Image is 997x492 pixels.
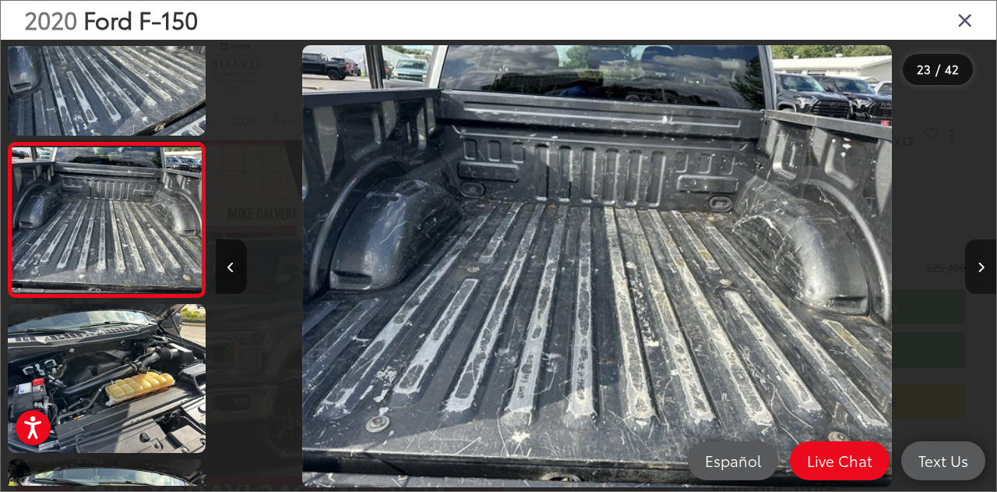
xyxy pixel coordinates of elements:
a: Text Us [901,441,985,480]
img: 2020 Ford F-150 XLT [302,45,892,488]
button: Previous image [216,239,247,294]
a: Español [688,441,778,480]
span: 23 [917,60,931,77]
img: 2020 Ford F-150 XLT [5,303,207,454]
span: Text Us [911,451,976,470]
span: / [934,64,942,75]
a: Live Chat [790,441,890,480]
span: 42 [945,60,959,77]
img: 2020 Ford F-150 XLT [10,147,203,292]
span: Español [697,451,769,470]
span: 2020 [24,2,77,36]
div: 2020 Ford F-150 XLT 22 [207,45,988,488]
i: Close gallery [957,9,973,30]
span: Live Chat [799,451,880,470]
button: Next image [965,239,996,294]
span: Ford F-150 [83,2,198,36]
